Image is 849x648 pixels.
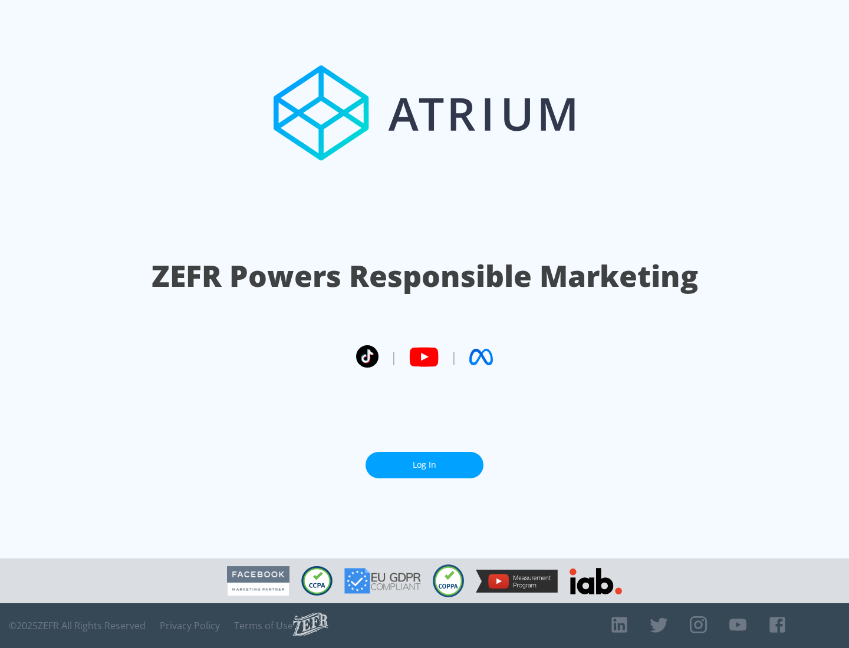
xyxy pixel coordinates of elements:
a: Terms of Use [234,620,293,632]
img: IAB [570,568,622,594]
img: Facebook Marketing Partner [227,566,289,596]
img: GDPR Compliant [344,568,421,594]
span: | [450,348,458,366]
img: YouTube Measurement Program [476,570,558,593]
h1: ZEFR Powers Responsible Marketing [152,256,698,296]
span: © 2025 ZEFR All Rights Reserved [9,620,146,632]
a: Log In [366,452,483,478]
img: CCPA Compliant [301,566,333,596]
span: | [390,348,397,366]
img: COPPA Compliant [433,564,464,597]
a: Privacy Policy [160,620,220,632]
